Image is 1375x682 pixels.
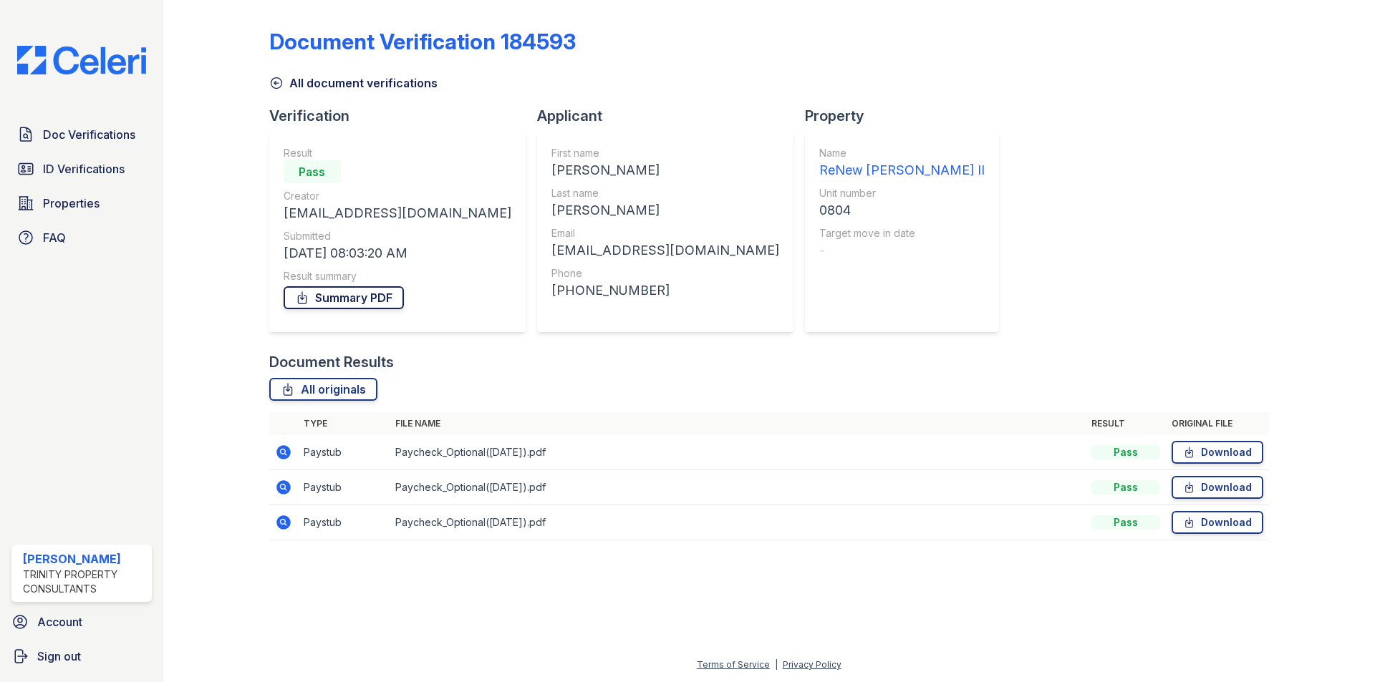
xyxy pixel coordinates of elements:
[298,470,390,505] td: Paystub
[284,286,404,309] a: Summary PDF
[551,266,779,281] div: Phone
[269,29,576,54] div: Document Verification 184593
[819,226,985,240] div: Target move in date
[1091,480,1160,495] div: Pass
[1166,412,1269,435] th: Original file
[390,505,1086,540] td: Paycheck_Optional([DATE]).pdf
[551,200,779,220] div: [PERSON_NAME]
[298,505,390,540] td: Paystub
[11,155,152,183] a: ID Verifications
[551,186,779,200] div: Last name
[819,240,985,260] div: -
[805,106,1010,126] div: Property
[1091,445,1160,459] div: Pass
[551,160,779,180] div: [PERSON_NAME]
[284,160,341,183] div: Pass
[23,567,146,596] div: Trinity Property Consultants
[551,226,779,240] div: Email
[298,412,390,435] th: Type
[11,223,152,252] a: FAQ
[269,74,438,92] a: All document verifications
[1172,511,1263,534] a: Download
[284,146,511,160] div: Result
[11,120,152,149] a: Doc Verifications
[43,160,125,177] span: ID Verifications
[551,281,779,301] div: [PHONE_NUMBER]
[819,160,985,180] div: ReNew [PERSON_NAME] II
[6,608,158,636] a: Account
[6,46,158,74] img: CE_Logo_Blue-a8612792a0a2168367f1c8372b55b34899dd931a85d93a1a3d3e32e68fde9ad4.png
[390,470,1086,505] td: Paycheck_Optional([DATE]).pdf
[269,106,537,126] div: Verification
[819,186,985,200] div: Unit number
[284,203,511,223] div: [EMAIL_ADDRESS][DOMAIN_NAME]
[284,229,511,243] div: Submitted
[551,240,779,260] div: [EMAIL_ADDRESS][DOMAIN_NAME]
[37,613,82,630] span: Account
[1091,515,1160,530] div: Pass
[284,189,511,203] div: Creator
[1172,441,1263,464] a: Download
[23,550,146,567] div: [PERSON_NAME]
[1172,476,1263,499] a: Download
[11,189,152,218] a: Properties
[775,659,778,670] div: |
[390,412,1086,435] th: File name
[537,106,805,126] div: Applicant
[390,435,1086,470] td: Paycheck_Optional([DATE]).pdf
[269,378,377,401] a: All originals
[1086,412,1166,435] th: Result
[43,195,100,212] span: Properties
[37,648,81,665] span: Sign out
[6,642,158,671] a: Sign out
[298,435,390,470] td: Paystub
[269,352,394,372] div: Document Results
[697,659,770,670] a: Terms of Service
[43,229,66,246] span: FAQ
[783,659,841,670] a: Privacy Policy
[284,243,511,263] div: [DATE] 08:03:20 AM
[551,146,779,160] div: First name
[819,200,985,220] div: 0804
[284,269,511,283] div: Result summary
[819,146,985,160] div: Name
[43,126,135,143] span: Doc Verifications
[819,146,985,180] a: Name ReNew [PERSON_NAME] II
